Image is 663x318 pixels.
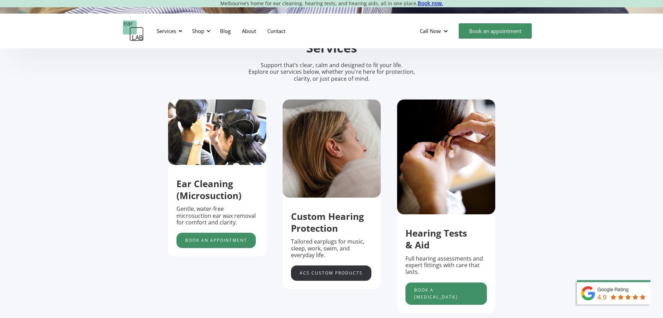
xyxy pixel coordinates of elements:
[157,27,176,34] div: Services
[152,21,184,41] div: Services
[176,177,242,202] strong: Ear Cleaning (Microsuction)
[291,238,372,259] p: Tailored earplugs for music, sleep, work, swim, and everyday life.
[239,62,424,82] p: Support that’s clear, calm and designed to fit your life. Explore our services below, whether you...
[291,265,371,281] a: acs custom products
[405,255,487,276] p: Full hearing assessments and expert fittings with care that lasts.
[414,21,455,41] div: Call Now
[123,21,144,41] a: home
[291,210,364,234] strong: Custom Hearing Protection
[168,100,266,256] div: 1 of 5
[236,21,262,41] a: About
[262,21,291,41] a: Contact
[188,21,213,41] div: Shop
[405,283,487,305] a: Book a [MEDICAL_DATA]
[176,206,258,226] p: Gentle, water-free microsuction ear wax removal for comfort and clarity.
[192,27,204,34] div: Shop
[397,100,495,313] div: 3 of 5
[176,233,256,248] a: Book an appointment
[420,27,441,34] div: Call Now
[214,21,236,41] a: Blog
[397,100,495,215] img: putting hearing protection in
[459,23,532,39] a: Book an appointment
[283,100,381,289] div: 2 of 5
[405,227,467,251] strong: Hearing Tests & Aid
